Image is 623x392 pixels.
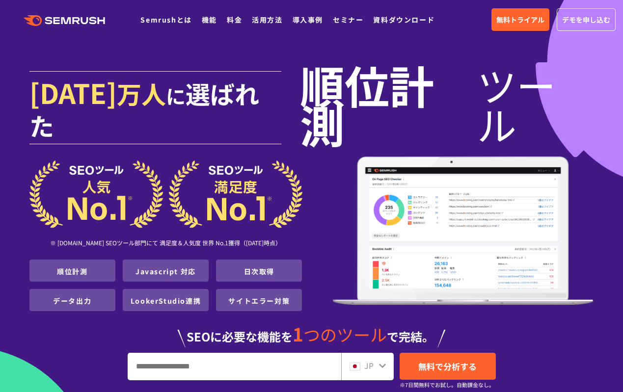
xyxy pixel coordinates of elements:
input: URL、キーワードを入力してください [128,353,341,380]
a: 無料トライアル [491,8,549,31]
span: つのツール [303,322,387,346]
span: 順位計測 [300,65,477,143]
a: 日次取得 [244,266,274,276]
div: SEOに必要な機能を [29,315,594,347]
a: 料金 [227,15,242,25]
span: に [166,81,186,110]
span: 選ばれた [29,76,259,143]
a: 無料で分析する [400,353,496,380]
a: データ出力 [53,296,91,306]
span: 万人 [117,76,166,111]
span: デモを申し込む [562,14,610,25]
a: 導入事例 [293,15,323,25]
a: 順位計測 [57,266,87,276]
a: 機能 [202,15,217,25]
a: セミナー [333,15,363,25]
a: 活用方法 [252,15,282,25]
a: 資料ダウンロード [373,15,434,25]
a: Semrushとは [140,15,191,25]
span: JP [364,360,374,371]
div: ※ [DOMAIN_NAME] SEOツール部門にて 満足度＆人気度 世界 No.1獲得（[DATE]時点） [29,228,302,260]
span: ツール [477,65,594,143]
a: LookerStudio連携 [131,296,201,306]
a: Javascript 対応 [135,266,196,276]
span: 無料トライアル [496,14,544,25]
a: サイトエラー対策 [228,296,290,306]
small: ※7日間無料でお試し。自動課金なし。 [400,380,494,390]
span: 1 [293,320,303,347]
span: [DATE] [29,73,117,112]
a: デモを申し込む [557,8,616,31]
span: 無料で分析する [418,360,477,372]
span: で完結。 [387,328,434,345]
